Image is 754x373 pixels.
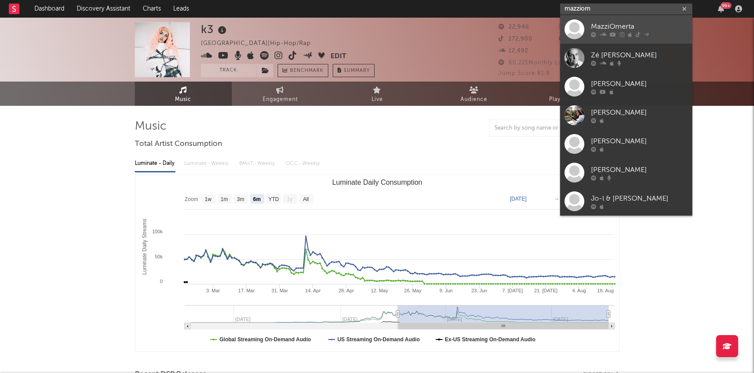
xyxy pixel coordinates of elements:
[371,94,383,105] span: Live
[232,82,329,106] a: Engagement
[591,193,688,204] div: Jo-l & [PERSON_NAME]
[498,60,582,66] span: 60,221 Monthly Listeners
[278,64,328,77] a: Benchmark
[204,196,212,202] text: 1w
[560,158,692,187] a: [PERSON_NAME]
[271,288,288,293] text: 31. Mar
[559,36,590,42] span: 34,000
[498,71,550,76] span: Jump Score: 81.9
[591,136,688,146] div: [PERSON_NAME]
[141,219,147,275] text: Luminate Daily Streams
[560,187,692,216] a: Jo-l & [PERSON_NAME]
[510,196,527,202] text: [DATE]
[560,15,692,44] a: MazziOmerta
[329,82,426,106] a: Live
[253,196,260,202] text: 6m
[721,2,732,9] div: 99 +
[135,82,232,106] a: Music
[305,288,320,293] text: 14. Apr
[560,101,692,130] a: [PERSON_NAME]
[560,44,692,72] a: Zé [PERSON_NAME]
[502,288,523,293] text: 7. [DATE]
[554,196,559,202] text: →
[591,78,688,89] div: [PERSON_NAME]
[572,288,586,293] text: 4. Aug
[560,4,692,15] input: Search for artists
[268,196,279,202] text: YTD
[333,64,375,77] button: Summary
[263,94,298,105] span: Engagement
[238,288,255,293] text: 17. Mar
[135,175,619,351] svg: Luminate Daily Consumption
[371,288,388,293] text: 12. May
[426,82,523,106] a: Audience
[718,5,724,12] button: 99+
[160,279,162,284] text: 0
[220,196,228,202] text: 1m
[498,24,529,30] span: 22,946
[201,38,321,49] div: [GEOGRAPHIC_DATA] | Hip-Hop/Rap
[559,24,593,30] span: 209,320
[155,254,163,259] text: 50k
[461,94,487,105] span: Audience
[597,288,613,293] text: 18. Aug
[290,66,323,76] span: Benchmark
[490,125,583,132] input: Search by song name or URL
[201,22,229,37] div: k3
[523,82,620,106] a: Playlists/Charts
[404,288,422,293] text: 26. May
[560,72,692,101] a: [PERSON_NAME]
[591,164,688,175] div: [PERSON_NAME]
[439,288,453,293] text: 9. Jun
[332,179,422,186] text: Luminate Daily Consumption
[560,130,692,158] a: [PERSON_NAME]
[237,196,244,202] text: 3m
[498,48,528,54] span: 12,492
[219,336,311,343] text: Global Streaming On-Demand Audio
[498,36,532,42] span: 172,900
[591,107,688,118] div: [PERSON_NAME]
[591,21,688,32] div: MazziOmerta
[175,94,191,105] span: Music
[559,48,580,54] span: 602
[338,288,354,293] text: 28. Apr
[206,288,220,293] text: 3. Mar
[591,50,688,60] div: Zé [PERSON_NAME]
[344,68,370,73] span: Summary
[135,156,175,171] div: Luminate - Daily
[135,139,222,149] span: Total Artist Consumption
[471,288,487,293] text: 23. Jun
[549,94,593,105] span: Playlists/Charts
[303,196,308,202] text: All
[185,196,198,202] text: Zoom
[445,336,535,343] text: Ex-US Streaming On-Demand Audio
[534,288,557,293] text: 21. [DATE]
[201,64,256,77] button: Track
[337,336,420,343] text: US Streaming On-Demand Audio
[331,51,346,62] button: Edit
[152,229,163,234] text: 100k
[287,196,293,202] text: 1y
